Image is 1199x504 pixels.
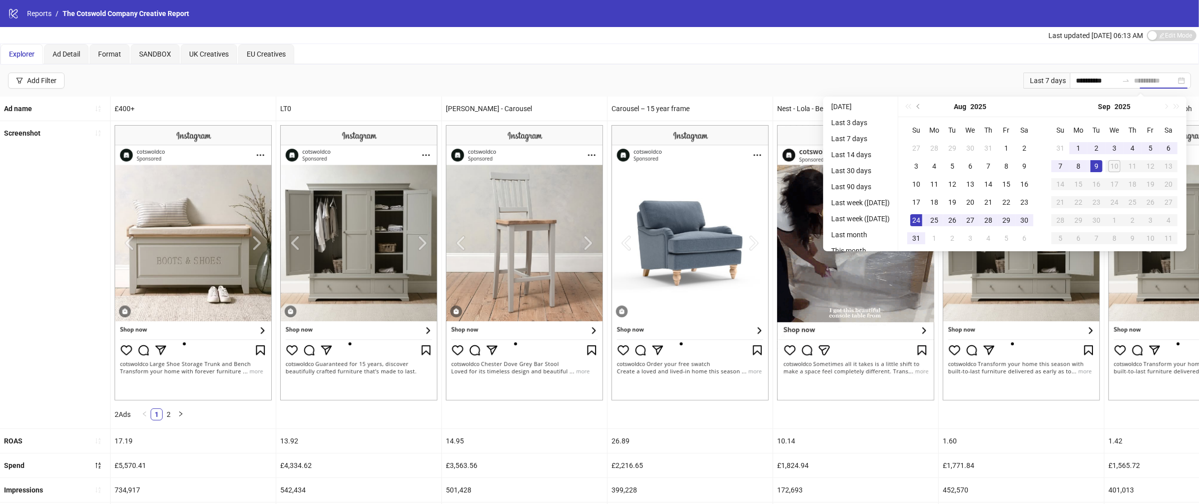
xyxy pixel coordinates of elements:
[1126,232,1138,244] div: 9
[276,97,441,121] div: LT0
[928,178,940,190] div: 11
[1144,214,1156,226] div: 3
[827,117,894,129] li: Last 3 days
[979,211,997,229] td: 2025-08-28
[943,229,961,247] td: 2025-09-02
[4,437,23,445] b: ROAS
[1126,178,1138,190] div: 18
[943,193,961,211] td: 2025-08-19
[1108,196,1120,208] div: 24
[446,125,603,400] img: Screenshot 6561161274694
[925,139,943,157] td: 2025-07-28
[907,175,925,193] td: 2025-08-10
[111,478,276,502] div: 734,917
[997,193,1015,211] td: 2025-08-22
[1000,178,1012,190] div: 15
[276,429,441,453] div: 13.92
[1105,157,1123,175] td: 2025-09-10
[979,193,997,211] td: 2025-08-21
[151,409,162,420] a: 1
[1108,232,1120,244] div: 8
[827,101,894,113] li: [DATE]
[1144,196,1156,208] div: 26
[1051,157,1069,175] td: 2025-09-07
[1122,77,1130,85] span: to
[1162,160,1174,172] div: 13
[961,175,979,193] td: 2025-08-13
[1069,121,1087,139] th: Mo
[907,193,925,211] td: 2025-08-17
[943,139,961,157] td: 2025-07-29
[1015,139,1033,157] td: 2025-08-02
[925,175,943,193] td: 2025-08-11
[276,478,441,502] div: 542,434
[777,125,934,400] img: Screenshot 6801766559694
[1072,196,1084,208] div: 22
[925,121,943,139] th: Mo
[1051,121,1069,139] th: Su
[982,196,994,208] div: 21
[1018,214,1030,226] div: 30
[979,139,997,157] td: 2025-07-31
[1090,232,1102,244] div: 7
[997,229,1015,247] td: 2025-09-05
[939,429,1104,453] div: 1.60
[982,142,994,154] div: 31
[1054,196,1066,208] div: 21
[27,77,57,85] div: Add Filter
[1159,211,1177,229] td: 2025-10-04
[1123,211,1141,229] td: 2025-10-02
[1048,32,1143,40] span: Last updated [DATE] 06:13 AM
[939,478,1104,502] div: 452,570
[1087,193,1105,211] td: 2025-09-23
[1123,139,1141,157] td: 2025-09-04
[1018,142,1030,154] div: 2
[1108,214,1120,226] div: 1
[1054,232,1066,244] div: 5
[964,142,976,154] div: 30
[4,461,25,469] b: Spend
[1159,121,1177,139] th: Sa
[946,178,958,190] div: 12
[1162,196,1174,208] div: 27
[827,181,894,193] li: Last 90 days
[98,50,121,58] span: Format
[139,50,171,58] span: SANDBOX
[16,77,23,84] span: filter
[115,410,131,418] span: 2 Ads
[1018,232,1030,244] div: 6
[910,178,922,190] div: 10
[1141,229,1159,247] td: 2025-10-10
[25,8,54,19] a: Reports
[56,8,59,19] li: /
[971,97,987,117] button: Choose a year
[913,97,924,117] button: Previous month (PageUp)
[1144,178,1156,190] div: 19
[827,213,894,225] li: Last week ([DATE])
[907,211,925,229] td: 2025-08-24
[608,478,773,502] div: 399,228
[115,125,272,400] img: Screenshot 6605006189094
[1072,160,1084,172] div: 8
[1105,193,1123,211] td: 2025-09-24
[276,453,441,477] div: £4,334.62
[189,50,229,58] span: UK Creatives
[910,232,922,244] div: 31
[1126,160,1138,172] div: 11
[1141,175,1159,193] td: 2025-09-19
[997,211,1015,229] td: 2025-08-29
[1141,139,1159,157] td: 2025-09-05
[111,429,276,453] div: 17.19
[142,411,148,417] span: left
[773,453,938,477] div: £1,824.94
[1123,175,1141,193] td: 2025-09-18
[827,149,894,161] li: Last 14 days
[1015,175,1033,193] td: 2025-08-16
[1126,196,1138,208] div: 25
[1072,142,1084,154] div: 1
[1090,214,1102,226] div: 30
[982,232,994,244] div: 4
[964,196,976,208] div: 20
[910,142,922,154] div: 27
[1069,211,1087,229] td: 2025-09-29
